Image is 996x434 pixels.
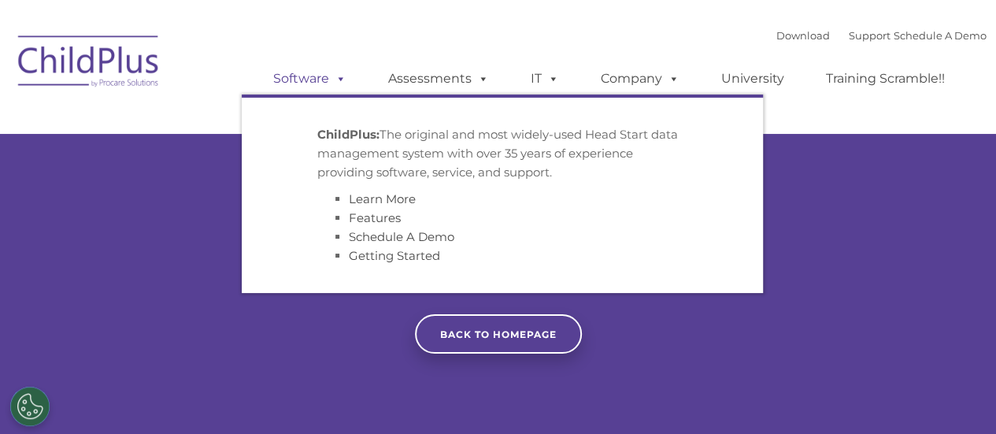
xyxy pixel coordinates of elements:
[810,63,961,95] a: Training Scramble!!
[349,229,454,244] a: Schedule A Demo
[585,63,695,95] a: Company
[849,29,890,42] a: Support
[10,24,168,103] img: ChildPlus by Procare Solutions
[894,29,987,42] a: Schedule A Demo
[10,387,50,426] button: Cookies Settings
[776,29,830,42] a: Download
[317,125,687,182] p: The original and most widely-used Head Start data management system with over 35 years of experie...
[349,248,440,263] a: Getting Started
[372,63,505,95] a: Assessments
[317,127,380,142] strong: ChildPlus:
[257,63,362,95] a: Software
[776,29,987,42] font: |
[705,63,800,95] a: University
[349,210,401,225] a: Features
[515,63,575,95] a: IT
[349,191,416,206] a: Learn More
[415,314,582,354] a: Back to homepage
